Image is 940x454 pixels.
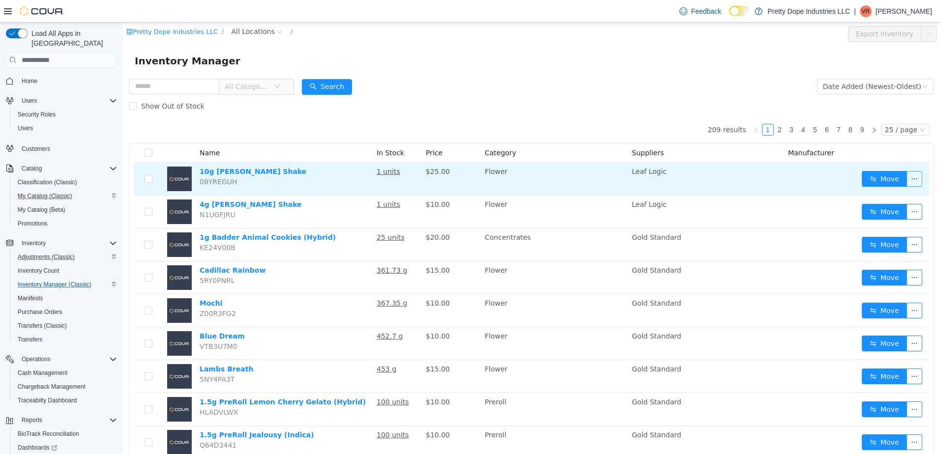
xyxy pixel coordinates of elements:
span: Customers [22,145,50,153]
a: Dashboards [14,442,61,454]
span: BioTrack Reconciliation [14,428,117,440]
button: Reports [18,414,46,426]
button: Users [10,121,121,135]
span: Gold Standard [509,244,558,252]
span: Leaf Logic [509,145,544,153]
button: Purchase Orders [10,305,121,319]
span: Traceabilty Dashboard [14,395,117,406]
li: 6 [698,101,710,113]
span: Manifests [18,294,43,302]
span: Category [362,126,393,134]
i: icon: down [796,104,802,111]
i: icon: down [151,61,157,68]
a: Manifests [14,292,47,304]
span: Users [14,122,117,134]
button: Users [18,95,41,107]
img: 10g Jack Herer Shake placeholder [44,144,69,169]
p: | [854,5,856,17]
span: Cash Management [14,367,117,379]
span: In Stock [254,126,281,134]
button: Transfers (Classic) [10,319,121,333]
span: Manufacturer [665,126,711,134]
i: icon: down [799,61,805,68]
a: Cadillac Rainbow [77,244,143,252]
button: icon: ellipsis [784,280,799,296]
img: 4g Jack Herer Shake placeholder [44,177,69,201]
span: Customers [18,142,117,154]
a: Chargeback Management [14,381,89,393]
span: Users [18,95,117,107]
li: 4 [675,101,686,113]
img: 1.5g PreRoll Lemon Cherry Gelato (Hybrid) placeholder [44,374,69,399]
a: 1.5g PreRoll Jealousy (Indica) [77,408,191,416]
td: Flower [358,272,505,305]
button: Users [2,94,121,108]
span: Cash Management [18,369,67,377]
a: 9 [734,102,745,113]
button: Catalog [18,163,46,174]
span: Transfers [14,334,117,345]
span: Gold Standard [509,408,558,416]
span: Purchase Orders [18,308,62,316]
span: My Catalog (Classic) [18,192,72,200]
a: Users [14,122,37,134]
a: BioTrack Reconciliation [14,428,83,440]
button: icon: ellipsis [784,148,799,164]
a: Mochi [77,277,100,284]
span: Inventory Count [14,265,117,277]
span: Reports [22,416,42,424]
button: Customers [2,141,121,155]
span: Operations [22,355,51,363]
button: Reports [2,413,121,427]
a: Transfers (Classic) [14,320,71,332]
button: Inventory [18,237,50,249]
a: 6 [699,102,709,113]
img: Lambs Breath placeholder [44,341,69,366]
span: / [168,5,170,13]
span: Catalog [18,163,117,174]
button: icon: swapMove [739,313,784,329]
span: Manifests [14,292,117,304]
button: Transfers [10,333,121,346]
span: Inventory [22,239,46,247]
button: My Catalog (Beta) [10,203,121,217]
div: 25 / page [762,102,794,113]
span: Inventory Manager (Classic) [14,279,117,290]
u: 25 units [254,211,282,219]
span: Reports [18,414,117,426]
span: Security Roles [18,111,56,118]
button: Home [2,74,121,88]
span: Dark Mode [729,16,730,17]
span: Inventory Manager (Classic) [18,281,91,288]
span: 5NY4PA3T [77,353,112,361]
u: 1 units [254,145,277,153]
span: Catalog [22,165,42,172]
span: HLADVLWX [77,386,115,394]
button: Promotions [10,217,121,230]
a: Customers [18,143,54,155]
i: icon: right [748,105,754,111]
i: icon: left [630,105,636,111]
input: Dark Mode [729,6,750,16]
li: Previous Page [627,101,639,113]
span: $15.00 [303,244,327,252]
span: Traceabilty Dashboard [18,397,77,404]
span: Suppliers [509,126,541,134]
button: icon: ellipsis [784,412,799,427]
a: Transfers [14,334,46,345]
span: KE24V00B [77,221,113,229]
button: Operations [18,353,55,365]
a: icon: shopPretty Dope Industries LLC [3,5,95,13]
button: icon: ellipsis [784,379,799,395]
u: 1 units [254,178,277,186]
a: Traceabilty Dashboard [14,395,81,406]
a: 4 [675,102,686,113]
a: 1 [640,102,650,113]
li: 3 [663,101,675,113]
button: Security Roles [10,108,121,121]
span: Leaf Logic [509,178,544,186]
button: icon: ellipsis [784,313,799,329]
button: Inventory [2,236,121,250]
button: icon: swapMove [739,412,784,427]
span: Chargeback Management [14,381,117,393]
